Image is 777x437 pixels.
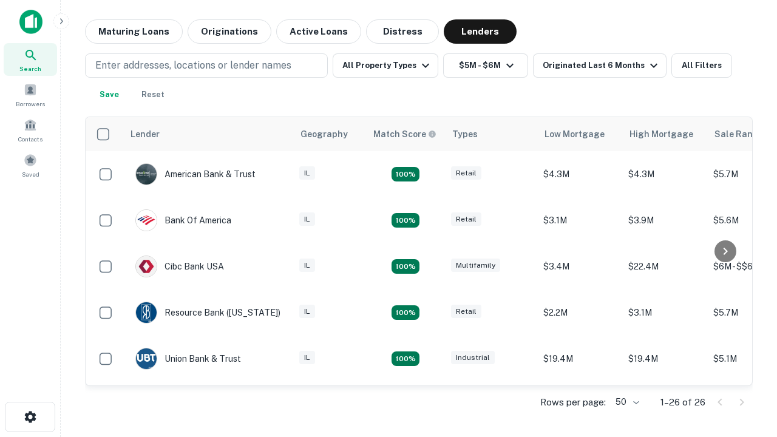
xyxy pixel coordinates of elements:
[622,382,707,428] td: $4M
[537,382,622,428] td: $4M
[135,256,224,277] div: Cibc Bank USA
[4,43,57,76] a: Search
[135,348,241,370] div: Union Bank & Trust
[660,395,705,410] p: 1–26 of 26
[451,259,500,273] div: Multifamily
[537,243,622,290] td: $3.4M
[373,127,434,141] h6: Match Score
[622,243,707,290] td: $22.4M
[537,336,622,382] td: $19.4M
[4,78,57,111] a: Borrowers
[533,53,667,78] button: Originated Last 6 Months
[611,393,641,411] div: 50
[622,290,707,336] td: $3.1M
[445,117,537,151] th: Types
[392,351,419,366] div: Matching Properties: 4, hasApolloMatch: undefined
[90,83,129,107] button: Save your search to get updates of matches that match your search criteria.
[19,64,41,73] span: Search
[443,53,528,78] button: $5M - $6M
[188,19,271,44] button: Originations
[299,351,315,365] div: IL
[537,290,622,336] td: $2.2M
[451,305,481,319] div: Retail
[299,305,315,319] div: IL
[4,113,57,146] a: Contacts
[392,305,419,320] div: Matching Properties: 4, hasApolloMatch: undefined
[134,83,172,107] button: Reset
[136,256,157,277] img: picture
[545,127,605,141] div: Low Mortgage
[299,212,315,226] div: IL
[136,302,157,323] img: picture
[451,166,481,180] div: Retail
[300,127,348,141] div: Geography
[136,164,157,185] img: picture
[622,151,707,197] td: $4.3M
[444,19,517,44] button: Lenders
[392,213,419,228] div: Matching Properties: 4, hasApolloMatch: undefined
[4,149,57,181] a: Saved
[629,127,693,141] div: High Mortgage
[135,163,256,185] div: American Bank & Trust
[276,19,361,44] button: Active Loans
[19,10,42,34] img: capitalize-icon.png
[366,117,445,151] th: Capitalize uses an advanced AI algorithm to match your search with the best lender. The match sco...
[16,99,45,109] span: Borrowers
[123,117,293,151] th: Lender
[543,58,661,73] div: Originated Last 6 Months
[85,19,183,44] button: Maturing Loans
[537,151,622,197] td: $4.3M
[373,127,436,141] div: Capitalize uses an advanced AI algorithm to match your search with the best lender. The match sco...
[131,127,160,141] div: Lender
[293,117,366,151] th: Geography
[451,351,495,365] div: Industrial
[622,197,707,243] td: $3.9M
[135,302,280,324] div: Resource Bank ([US_STATE])
[622,336,707,382] td: $19.4M
[392,167,419,181] div: Matching Properties: 7, hasApolloMatch: undefined
[135,209,231,231] div: Bank Of America
[136,210,157,231] img: picture
[85,53,328,78] button: Enter addresses, locations or lender names
[366,19,439,44] button: Distress
[136,348,157,369] img: picture
[622,117,707,151] th: High Mortgage
[299,166,315,180] div: IL
[716,301,777,359] iframe: Chat Widget
[22,169,39,179] span: Saved
[299,259,315,273] div: IL
[540,395,606,410] p: Rows per page:
[392,259,419,274] div: Matching Properties: 4, hasApolloMatch: undefined
[452,127,478,141] div: Types
[537,117,622,151] th: Low Mortgage
[451,212,481,226] div: Retail
[95,58,291,73] p: Enter addresses, locations or lender names
[333,53,438,78] button: All Property Types
[671,53,732,78] button: All Filters
[18,134,42,144] span: Contacts
[537,197,622,243] td: $3.1M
